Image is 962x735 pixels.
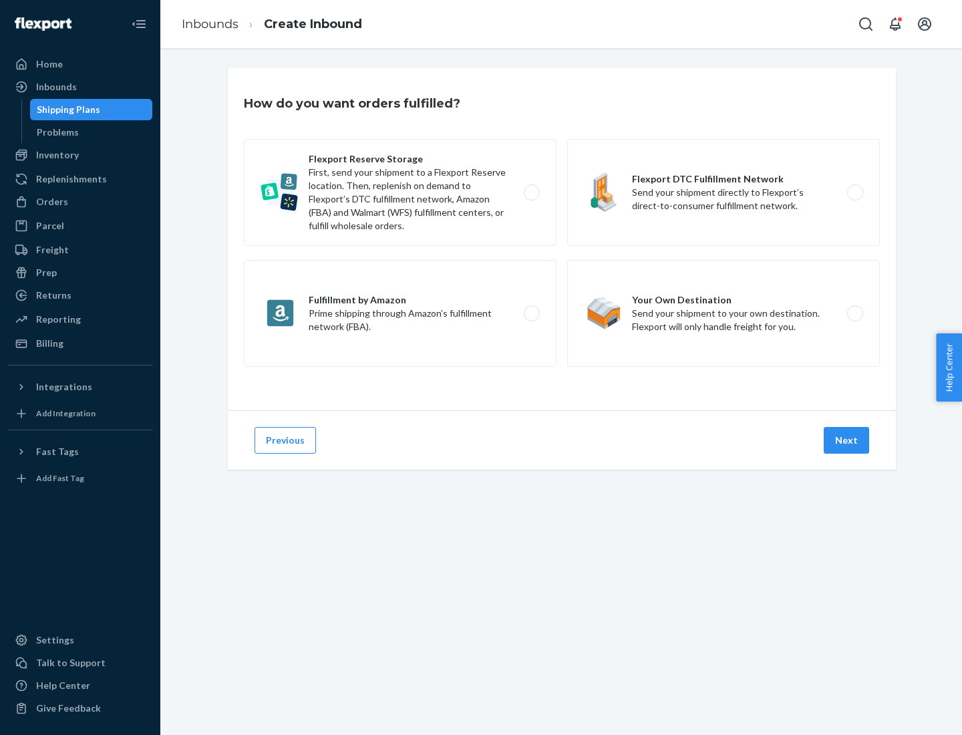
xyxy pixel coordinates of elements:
button: Open notifications [882,11,909,37]
a: Replenishments [8,168,152,190]
a: Inventory [8,144,152,166]
div: Replenishments [36,172,107,186]
a: Freight [8,239,152,261]
div: Add Integration [36,408,96,419]
button: Integrations [8,376,152,398]
a: Reporting [8,309,152,330]
div: Give Feedback [36,702,101,715]
a: Settings [8,629,152,651]
h3: How do you want orders fulfilled? [244,95,460,112]
div: Talk to Support [36,656,106,670]
div: Add Fast Tag [36,472,84,484]
div: Help Center [36,679,90,692]
button: Close Navigation [126,11,152,37]
a: Inbounds [8,76,152,98]
button: Previous [255,427,316,454]
button: Open Search Box [852,11,879,37]
button: Fast Tags [8,441,152,462]
div: Home [36,57,63,71]
div: Shipping Plans [37,103,100,116]
div: Fast Tags [36,445,79,458]
img: Flexport logo [15,17,71,31]
a: Orders [8,191,152,212]
a: Inbounds [182,17,238,31]
div: Inventory [36,148,79,162]
a: Parcel [8,215,152,237]
a: Prep [8,262,152,283]
div: Problems [37,126,79,139]
a: Billing [8,333,152,354]
a: Home [8,53,152,75]
a: Problems [30,122,153,143]
button: Open account menu [911,11,938,37]
div: Inbounds [36,80,77,94]
button: Help Center [936,333,962,402]
ol: breadcrumbs [171,5,373,44]
a: Talk to Support [8,652,152,674]
div: Parcel [36,219,64,233]
a: Add Fast Tag [8,468,152,489]
div: Prep [36,266,57,279]
button: Give Feedback [8,698,152,719]
a: Help Center [8,675,152,696]
button: Next [824,427,869,454]
div: Returns [36,289,71,302]
a: Shipping Plans [30,99,153,120]
div: Billing [36,337,63,350]
div: Reporting [36,313,81,326]
div: Settings [36,633,74,647]
a: Returns [8,285,152,306]
div: Freight [36,243,69,257]
a: Create Inbound [264,17,362,31]
a: Add Integration [8,403,152,424]
div: Integrations [36,380,92,394]
div: Orders [36,195,68,208]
